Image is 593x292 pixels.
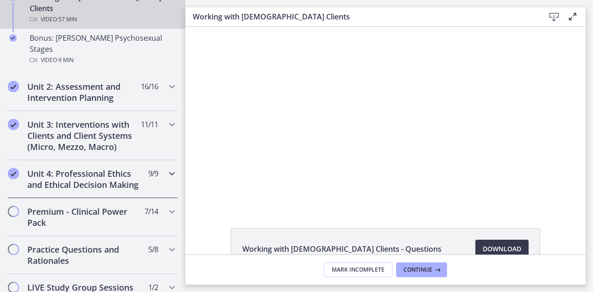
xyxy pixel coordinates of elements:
span: 16 / 16 [141,81,158,92]
div: Bonus: [PERSON_NAME] Psychosexual Stages [30,32,174,66]
h3: Working with [DEMOGRAPHIC_DATA] Clients [193,11,530,22]
i: Completed [8,119,19,130]
span: Download [483,243,521,255]
iframe: Video Lesson [185,27,586,207]
h2: Unit 4: Professional Ethics and Ethical Decision Making [27,168,140,190]
div: Video [30,55,174,66]
span: 7 / 14 [145,206,158,217]
i: Completed [8,168,19,179]
button: Mark Incomplete [324,262,392,277]
span: · 57 min [57,14,77,25]
i: Completed [9,34,17,42]
span: Mark Incomplete [332,266,385,273]
h2: Premium - Clinical Power Pack [27,206,140,228]
a: Download [475,240,529,258]
span: 9 / 9 [148,168,158,179]
h2: Practice Questions and Rationales [27,244,140,266]
i: Completed [8,81,19,92]
div: Video [30,14,174,25]
button: Continue [396,262,447,277]
span: 5 / 8 [148,244,158,255]
span: · 9 min [57,55,74,66]
span: Working with [DEMOGRAPHIC_DATA] Clients - Questions [242,243,442,255]
span: Continue [404,266,432,273]
span: 11 / 11 [141,119,158,130]
h2: Unit 3: Interventions with Clients and Client Systems (Micro, Mezzo, Macro) [27,119,140,152]
h2: Unit 2: Assessment and Intervention Planning [27,81,140,103]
